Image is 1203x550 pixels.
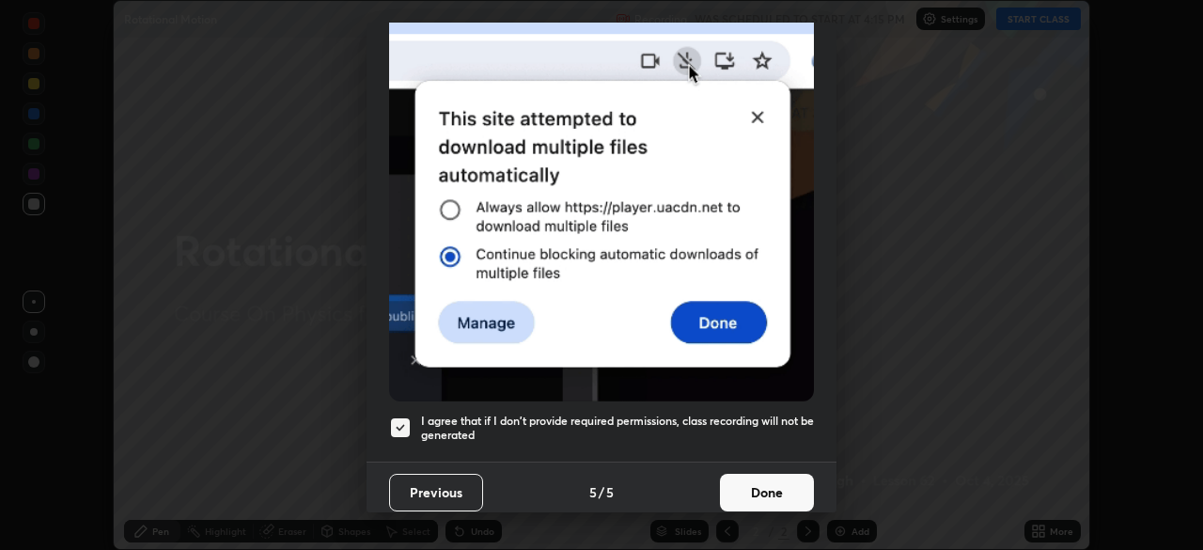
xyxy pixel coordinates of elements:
button: Previous [389,474,483,511]
h5: I agree that if I don't provide required permissions, class recording will not be generated [421,414,814,443]
h4: 5 [606,482,614,502]
h4: 5 [589,482,597,502]
h4: / [599,482,604,502]
button: Done [720,474,814,511]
